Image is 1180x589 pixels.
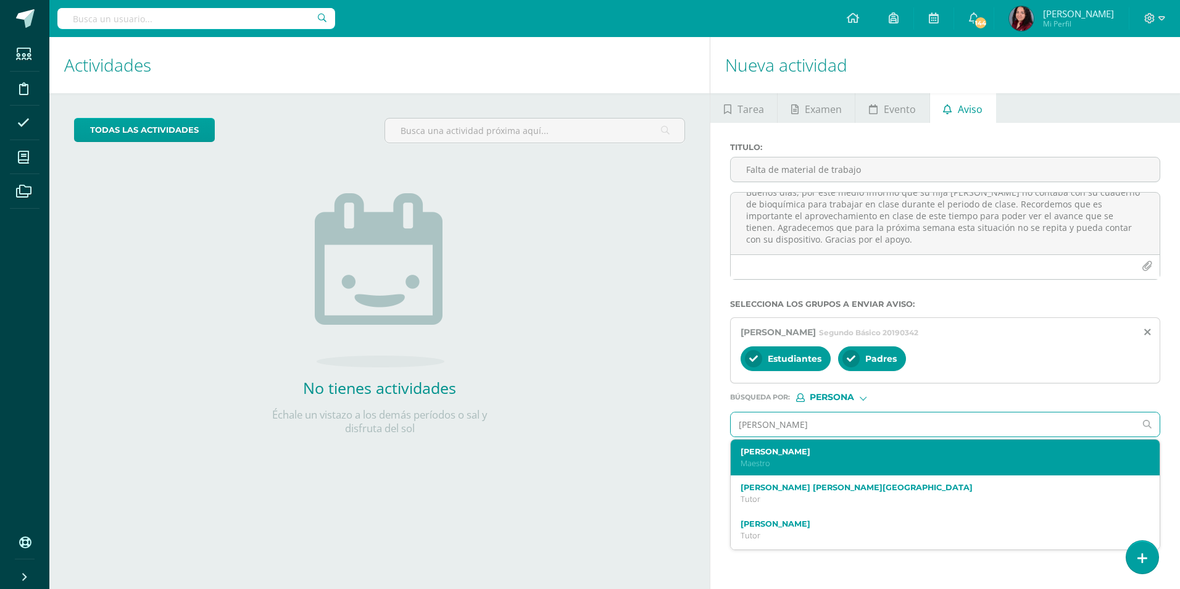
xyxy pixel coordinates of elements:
img: d1a1e1938b2129473632f39149ad8a41.png [1009,6,1034,31]
label: [PERSON_NAME] [741,519,1132,528]
h1: Actividades [64,37,695,93]
a: Examen [778,93,855,123]
a: Aviso [930,93,996,123]
a: Evento [855,93,929,123]
p: Tutor [741,494,1132,504]
span: Mi Perfil [1043,19,1114,29]
a: Tarea [710,93,777,123]
input: Titulo [731,157,1160,182]
div: [object Object] [796,393,889,402]
p: Maestro [741,458,1132,469]
span: Evento [884,94,916,124]
span: Tarea [737,94,764,124]
input: Busca una actividad próxima aquí... [385,119,684,143]
span: Persona [810,394,854,401]
textarea: Buenos días, por este medio informo que su hija [PERSON_NAME] no contaba con su cuaderno de bioqu... [731,193,1160,254]
input: Ej. Mario Galindo [731,412,1135,437]
p: Tutor [741,530,1132,541]
label: Titulo : [730,143,1160,152]
span: Estudiantes [768,353,821,364]
span: Segundo Básico 20190342 [819,328,918,337]
label: [PERSON_NAME] [741,447,1132,456]
span: Búsqueda por : [730,394,790,401]
a: todas las Actividades [74,118,215,142]
span: 144 [974,16,987,30]
span: Padres [865,353,897,364]
span: Aviso [958,94,983,124]
input: Busca un usuario... [57,8,335,29]
p: Échale un vistazo a los demás períodos o sal y disfruta del sol [256,408,503,435]
label: [PERSON_NAME] [PERSON_NAME][GEOGRAPHIC_DATA] [741,483,1132,492]
h1: Nueva actividad [725,37,1165,93]
img: no_activities.png [315,193,444,367]
span: [PERSON_NAME] [741,327,816,338]
span: [PERSON_NAME] [1043,7,1114,20]
h2: No tienes actividades [256,377,503,398]
label: Selecciona los grupos a enviar aviso : [730,299,1160,309]
span: Examen [805,94,842,124]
